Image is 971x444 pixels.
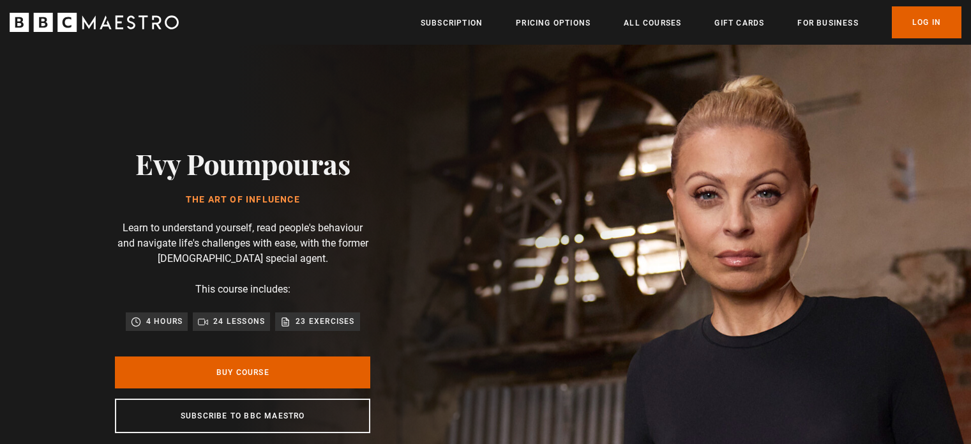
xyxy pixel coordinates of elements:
p: 24 lessons [213,315,265,328]
a: Gift Cards [714,17,764,29]
a: All Courses [624,17,681,29]
a: Buy Course [115,356,370,388]
p: Learn to understand yourself, read people's behaviour and navigate life's challenges with ease, w... [115,220,370,266]
nav: Primary [421,6,961,38]
p: This course includes: [195,282,290,297]
a: Pricing Options [516,17,591,29]
a: Subscription [421,17,483,29]
p: 4 hours [146,315,183,328]
h1: The Art of Influence [135,195,350,205]
svg: BBC Maestro [10,13,179,32]
a: For business [797,17,858,29]
p: 23 exercises [296,315,354,328]
h2: Evy Poumpouras [135,147,350,180]
a: Log In [892,6,961,38]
